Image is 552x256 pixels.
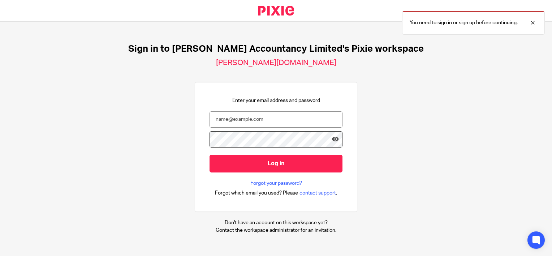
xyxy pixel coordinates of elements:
a: Forgot your password? [250,180,302,187]
span: Forgot which email you used? Please [215,189,298,197]
p: You need to sign in or sign up before continuing. [410,19,518,26]
input: Log in [210,155,342,172]
span: contact support [299,189,336,197]
p: Contact the workspace administrator for an invitation. [216,227,336,234]
input: name@example.com [210,111,342,128]
h2: [PERSON_NAME][DOMAIN_NAME] [216,58,336,68]
div: . [215,189,337,197]
h1: Sign in to [PERSON_NAME] Accountancy Limited's Pixie workspace [128,43,424,55]
p: Enter your email address and password [232,97,320,104]
p: Don't have an account on this workspace yet? [216,219,336,226]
